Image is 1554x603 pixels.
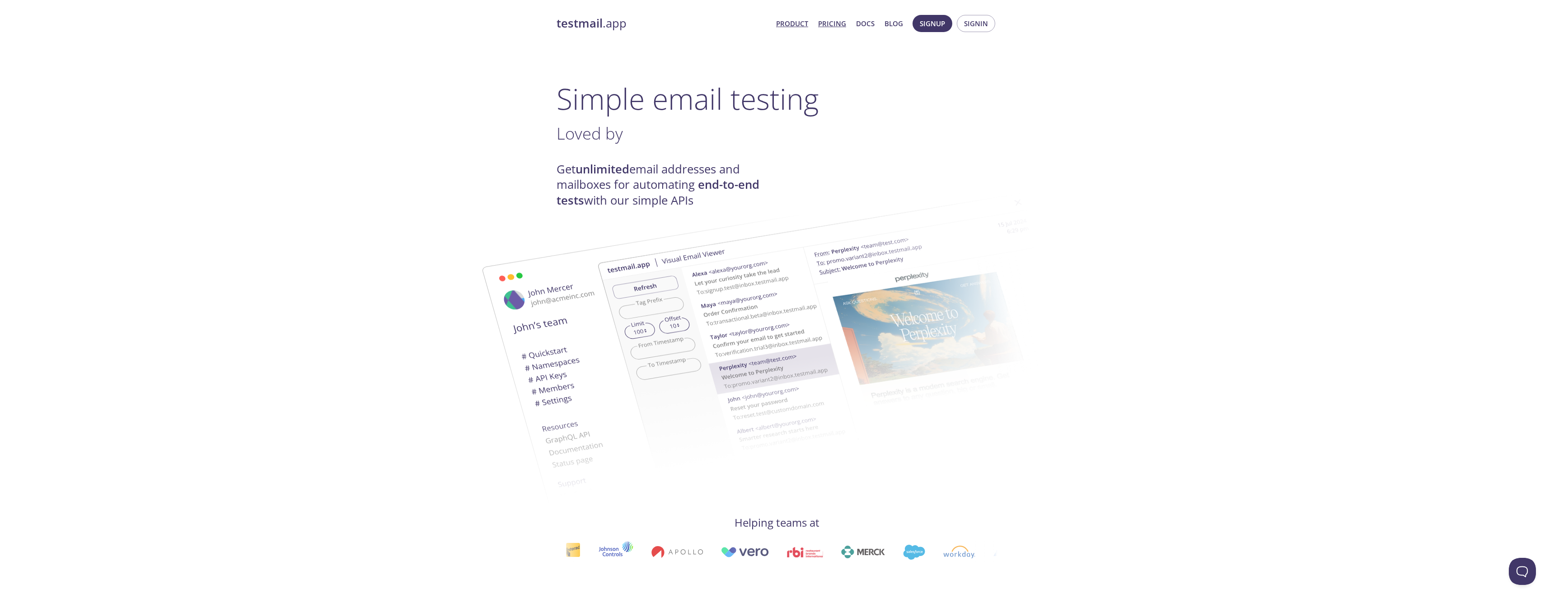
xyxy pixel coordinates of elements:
[648,547,696,557] img: vero
[964,18,988,29] span: Signin
[576,161,629,177] strong: unlimited
[885,18,903,29] a: Blog
[1509,558,1536,585] iframe: Help Scout Beacon - Open
[920,18,945,29] span: Signup
[920,546,978,558] img: atlassian
[557,177,759,208] strong: end-to-end tests
[597,180,1085,486] img: testmail-email-viewer
[913,15,952,32] button: Signup
[448,209,936,515] img: testmail-email-viewer
[870,546,902,558] img: workday
[557,162,777,208] h4: Get email addresses and mailboxes for automating with our simple APIs
[856,18,875,29] a: Docs
[557,15,603,31] strong: testmail
[557,16,769,31] a: testmail.app
[714,547,750,557] img: rbi
[818,18,846,29] a: Pricing
[830,545,852,560] img: salesforce
[776,18,808,29] a: Product
[557,122,623,145] span: Loved by
[557,81,997,116] h1: Simple email testing
[578,546,630,558] img: apollo
[957,15,995,32] button: Signin
[768,546,812,558] img: merck
[557,515,997,530] h4: Helping teams at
